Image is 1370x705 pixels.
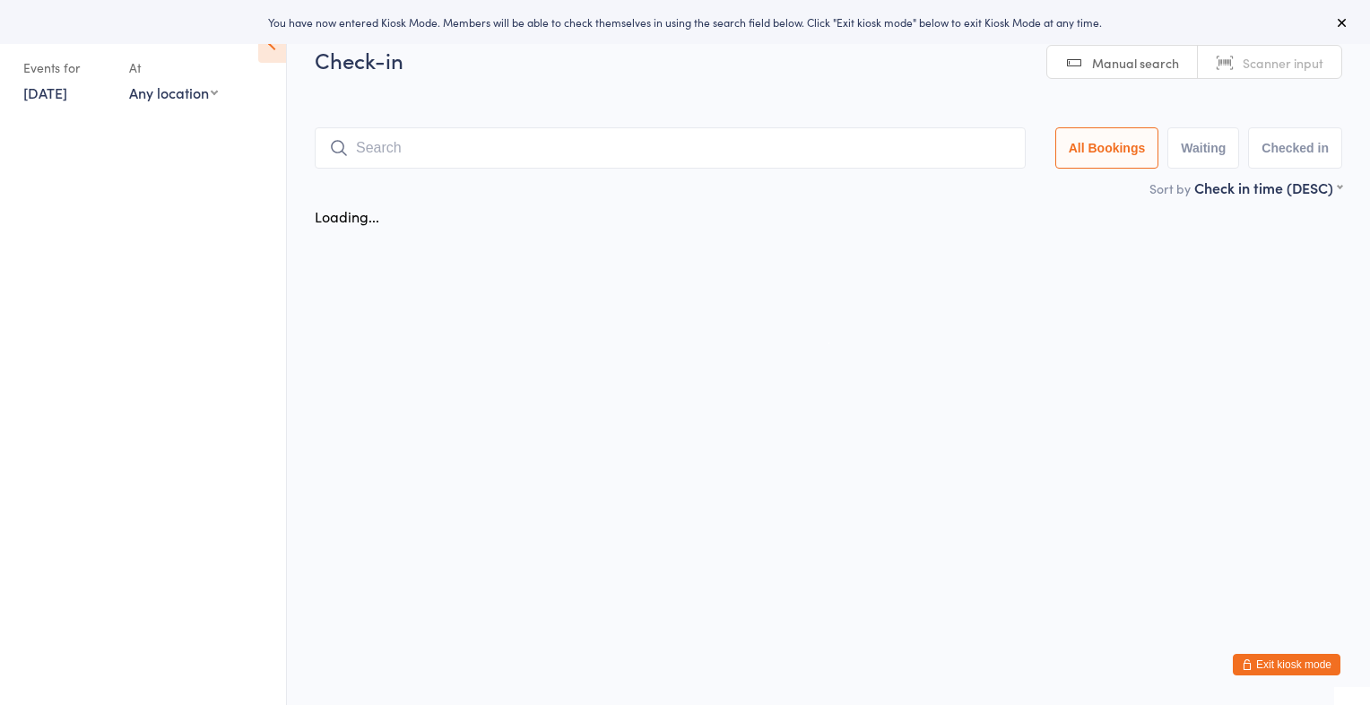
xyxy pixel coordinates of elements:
a: [DATE] [23,83,67,102]
div: Events for [23,53,111,83]
button: Checked in [1248,127,1342,169]
div: You have now entered Kiosk Mode. Members will be able to check themselves in using the search fie... [29,14,1341,30]
input: Search [315,127,1026,169]
div: Any location [129,83,218,102]
span: Manual search [1092,54,1179,72]
span: Scanner input [1243,54,1323,72]
h2: Check-in [315,45,1342,74]
button: Waiting [1167,127,1239,169]
div: At [129,53,218,83]
button: All Bookings [1055,127,1159,169]
label: Sort by [1149,179,1191,197]
button: Exit kiosk mode [1233,654,1340,675]
div: Loading... [315,206,379,226]
div: Check in time (DESC) [1194,178,1342,197]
